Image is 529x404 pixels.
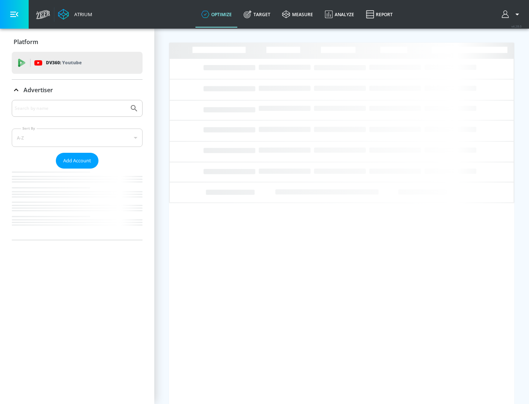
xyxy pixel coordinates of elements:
p: Advertiser [24,86,53,94]
a: optimize [195,1,238,28]
p: Platform [14,38,38,46]
a: Report [360,1,399,28]
nav: list of Advertiser [12,169,143,240]
div: Atrium [71,11,92,18]
div: Advertiser [12,100,143,240]
span: v 4.28.0 [511,24,522,28]
button: Add Account [56,153,98,169]
div: Advertiser [12,80,143,100]
a: measure [276,1,319,28]
a: Analyze [319,1,360,28]
a: Target [238,1,276,28]
div: DV360: Youtube [12,52,143,74]
p: DV360: [46,59,82,67]
div: Platform [12,32,143,52]
div: A-Z [12,129,143,147]
label: Sort By [21,126,37,131]
span: Add Account [63,156,91,165]
input: Search by name [15,104,126,113]
a: Atrium [58,9,92,20]
p: Youtube [62,59,82,66]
